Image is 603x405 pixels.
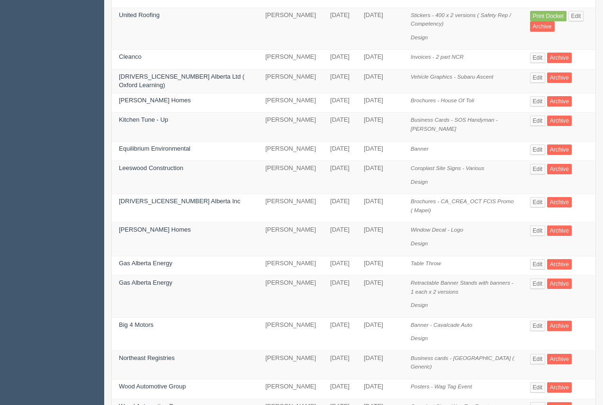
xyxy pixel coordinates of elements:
a: Archive [547,259,572,270]
td: [PERSON_NAME] [258,223,323,256]
a: [PERSON_NAME] Homes [119,97,191,104]
a: Archive [547,279,572,289]
td: [DATE] [357,93,404,113]
a: Edit [530,53,546,63]
a: Gas Alberta Energy [119,260,172,267]
a: Archive [547,96,572,107]
td: [DATE] [357,161,404,194]
td: [DATE] [357,113,404,141]
a: Northeast Registries [119,354,175,361]
a: United Roofing [119,11,160,18]
td: [DATE] [323,379,357,399]
td: [DATE] [323,8,357,50]
a: Edit [568,11,584,21]
td: [DATE] [357,256,404,276]
td: [DATE] [323,93,357,113]
td: [DATE] [323,161,357,194]
a: Edit [530,225,546,236]
i: Posters - Wag Tag Event [411,383,472,389]
td: [PERSON_NAME] [258,194,323,223]
td: [PERSON_NAME] [258,351,323,379]
i: Window Decal - Logo [411,226,463,233]
a: Edit [530,259,546,270]
td: [DATE] [323,141,357,161]
td: [DATE] [357,194,404,223]
a: Edit [530,279,546,289]
i: Design [411,302,428,308]
td: [DATE] [357,8,404,50]
td: [PERSON_NAME] [258,379,323,399]
td: [DATE] [323,276,357,318]
td: [DATE] [357,276,404,318]
i: Coroplast Site Signs - Various [411,165,484,171]
a: Archive [547,197,572,207]
a: Edit [530,116,546,126]
a: Equilibrium Environmental [119,145,190,152]
td: [DATE] [357,317,404,351]
a: Archive [547,116,572,126]
td: [PERSON_NAME] [258,50,323,70]
i: Business Cards - SOS Handyman - [PERSON_NAME] [411,117,498,132]
i: Design [411,34,428,40]
td: [DATE] [357,69,404,93]
td: [PERSON_NAME] [258,8,323,50]
td: [DATE] [323,113,357,141]
a: Archive [547,225,572,236]
a: Leeswood Construction [119,164,183,171]
a: Edit [530,354,546,364]
td: [DATE] [323,223,357,256]
i: Design [411,240,428,246]
td: [DATE] [323,50,357,70]
td: [PERSON_NAME] [258,69,323,93]
a: Big 4 Motors [119,321,153,328]
td: [DATE] [357,141,404,161]
i: Design [411,335,428,341]
td: [PERSON_NAME] [258,161,323,194]
i: Business cards - [GEOGRAPHIC_DATA] ( Generic) [411,355,514,370]
i: Design [411,179,428,185]
i: Banner [411,145,429,152]
a: Archive [547,164,572,174]
a: Archive [547,72,572,83]
a: Wood Automotive Group [119,383,186,390]
td: [DATE] [323,256,357,276]
a: Archive [547,144,572,155]
a: Archive [547,53,572,63]
td: [DATE] [323,69,357,93]
td: [DATE] [323,351,357,379]
a: [PERSON_NAME] Homes [119,226,191,233]
a: Edit [530,96,546,107]
a: Edit [530,197,546,207]
td: [PERSON_NAME] [258,113,323,141]
td: [DATE] [357,351,404,379]
a: Cleanco [119,53,142,60]
a: Edit [530,72,546,83]
i: Banner - Cavalcade Auto [411,322,472,328]
td: [DATE] [357,223,404,256]
a: Archive [547,354,572,364]
td: [PERSON_NAME] [258,276,323,318]
a: Kitchen Tune - Up [119,116,168,123]
i: Vehicle Graphics - Subaru Ascent [411,73,494,80]
i: Brochures - CA_CREA_OCT FCIS Promo ( Mapei) [411,198,514,213]
td: [DATE] [357,379,404,399]
td: [DATE] [323,194,357,223]
a: Edit [530,164,546,174]
a: Archive [547,321,572,331]
a: Gas Alberta Energy [119,279,172,286]
a: Archive [547,382,572,393]
td: [PERSON_NAME] [258,256,323,276]
td: [PERSON_NAME] [258,93,323,113]
td: [PERSON_NAME] [258,141,323,161]
td: [DATE] [357,50,404,70]
a: Edit [530,144,546,155]
td: [DATE] [323,317,357,351]
td: [PERSON_NAME] [258,317,323,351]
i: Brochures - House Of Toli [411,97,474,103]
a: [DRIVERS_LICENSE_NUMBER] Alberta Inc [119,198,240,205]
a: Edit [530,382,546,393]
i: Table Throw [411,260,441,266]
a: Edit [530,321,546,331]
i: Invoices - 2 part NCR [411,54,464,60]
a: Archive [530,21,555,32]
